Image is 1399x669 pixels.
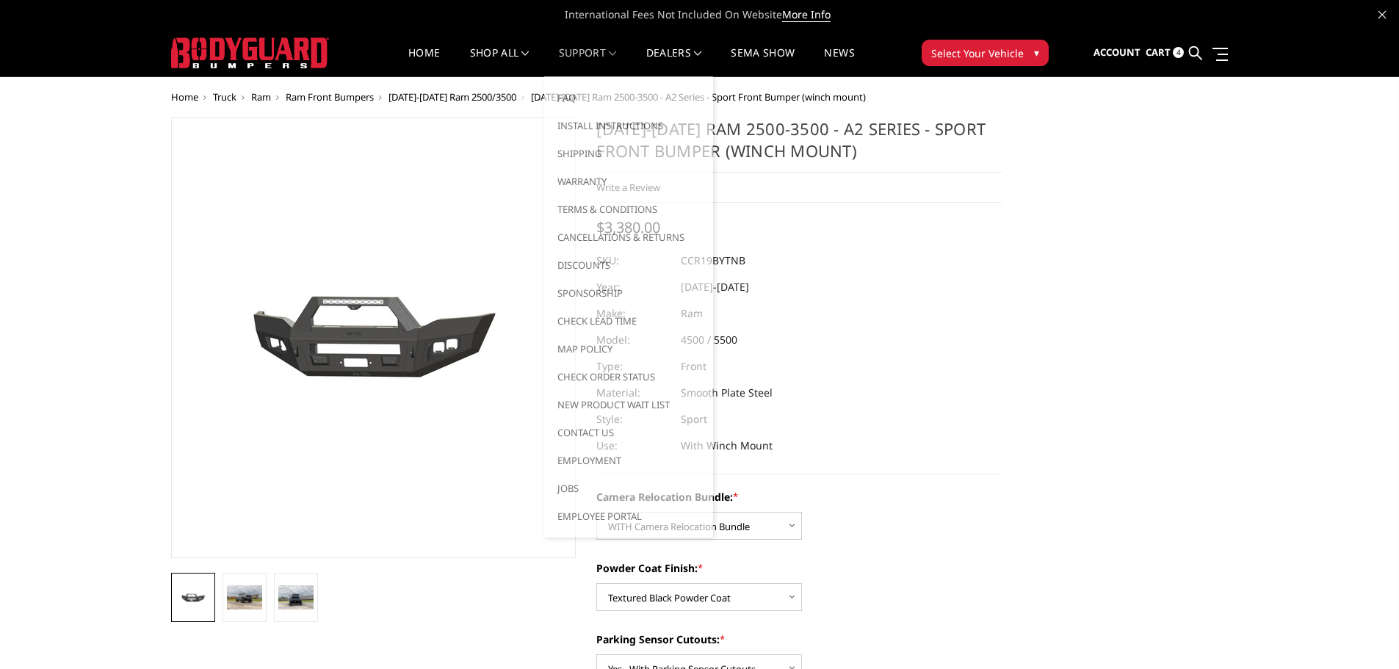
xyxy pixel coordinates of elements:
button: Select Your Vehicle [922,40,1049,66]
a: Ram [251,90,271,104]
span: [DATE]-[DATE] Ram 2500-3500 - A2 Series - Sport Front Bumper (winch mount) [531,90,866,104]
a: Dealers [646,48,702,76]
a: [DATE]-[DATE] Ram 2500/3500 [388,90,516,104]
a: shop all [470,48,529,76]
a: FAQ [550,84,707,112]
span: ▾ [1034,45,1039,60]
a: Support [559,48,617,76]
a: News [824,48,854,76]
a: SEMA Show [731,48,795,76]
a: Warranty [550,167,707,195]
span: 4 [1173,47,1184,58]
label: Camera Relocation Bundle: [596,489,1002,505]
a: Contact Us [550,419,707,446]
label: Powder Coat Finish: [596,560,1002,576]
a: New Product Wait List [550,391,707,419]
img: 2019-2025 Ram 2500-3500 - A2 Series - Sport Front Bumper (winch mount) [227,585,262,609]
dd: Smooth Plate Steel [681,380,773,406]
a: Terms & Conditions [550,195,707,223]
a: Shipping [550,140,707,167]
a: MAP Policy [550,335,707,363]
a: Check Order Status [550,363,707,391]
a: Check Lead Time [550,307,707,335]
dd: CCR19BYTNB [681,247,745,274]
label: Parking Sensor Cutouts: [596,632,1002,647]
span: Account [1093,46,1140,59]
a: Discounts [550,251,707,279]
a: Home [171,90,198,104]
img: 2019-2025 Ram 2500-3500 - A2 Series - Sport Front Bumper (winch mount) [278,585,314,609]
a: 2019-2025 Ram 2500-3500 - A2 Series - Sport Front Bumper (winch mount) [171,117,576,558]
a: Truck [213,90,236,104]
h1: [DATE]-[DATE] Ram 2500-3500 - A2 Series - Sport Front Bumper (winch mount) [596,117,1002,173]
a: Cart 4 [1146,33,1184,73]
a: Install Instructions [550,112,707,140]
span: Select Your Vehicle [931,46,1024,61]
dd: With Winch Mount [681,433,773,459]
dd: [DATE]-[DATE] [681,274,749,300]
a: Sponsorship [550,279,707,307]
a: More Info [782,7,831,22]
img: BODYGUARD BUMPERS [171,37,329,68]
a: Jobs [550,474,707,502]
a: Home [408,48,440,76]
a: Employee Portal [550,502,707,530]
a: Ram Front Bumpers [286,90,374,104]
a: Account [1093,33,1140,73]
a: Employment [550,446,707,474]
img: 2019-2025 Ram 2500-3500 - A2 Series - Sport Front Bumper (winch mount) [176,590,211,606]
span: Cart [1146,46,1171,59]
iframe: Chat Widget [1326,599,1399,669]
a: Cancellations & Returns [550,223,707,251]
